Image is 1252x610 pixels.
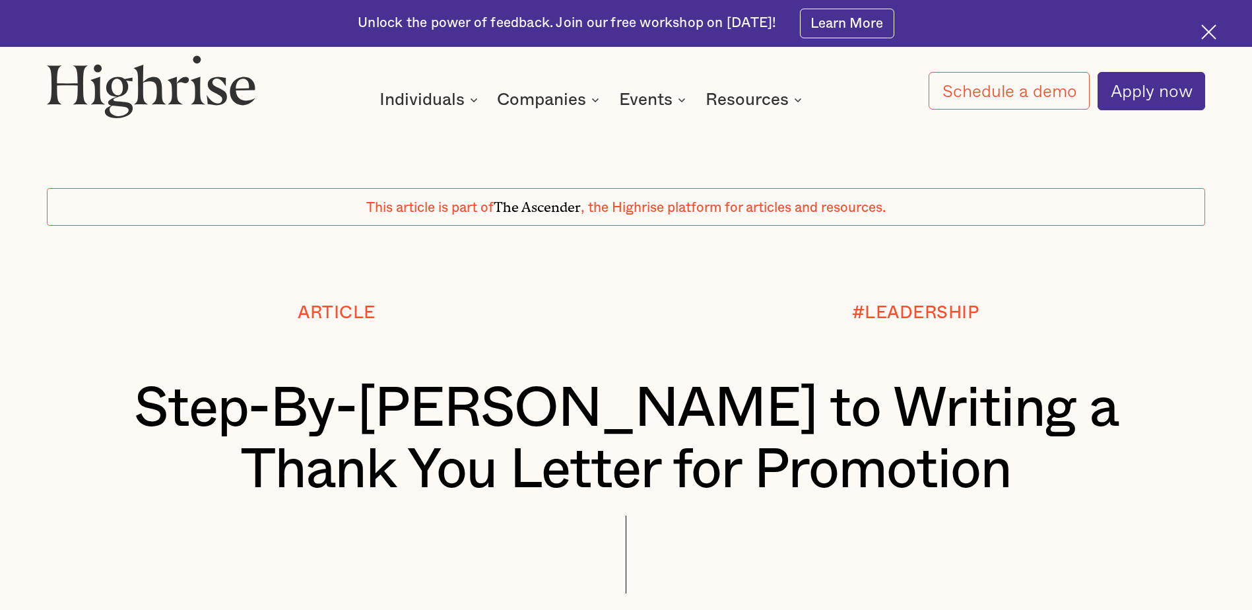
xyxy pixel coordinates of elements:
span: The Ascender [494,196,581,213]
img: Highrise logo [47,55,256,118]
div: #LEADERSHIP [852,304,979,323]
div: Unlock the power of feedback. Join our free workshop on [DATE]! [358,14,776,32]
a: Apply now [1098,72,1205,110]
div: Article [298,304,376,323]
div: Companies [497,92,603,108]
span: This article is part of [366,201,494,215]
div: Companies [497,92,586,108]
img: Cross icon [1201,24,1216,40]
a: Learn More [800,9,894,38]
div: Resources [706,92,789,108]
span: , the Highrise platform for articles and resources. [581,201,886,215]
div: Individuals [379,92,482,108]
h1: Step-By-[PERSON_NAME] to Writing a Thank You Letter for Promotion [95,378,1157,501]
div: Individuals [379,92,465,108]
div: Resources [706,92,806,108]
div: Events [619,92,690,108]
div: Events [619,92,673,108]
a: Schedule a demo [929,72,1089,110]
